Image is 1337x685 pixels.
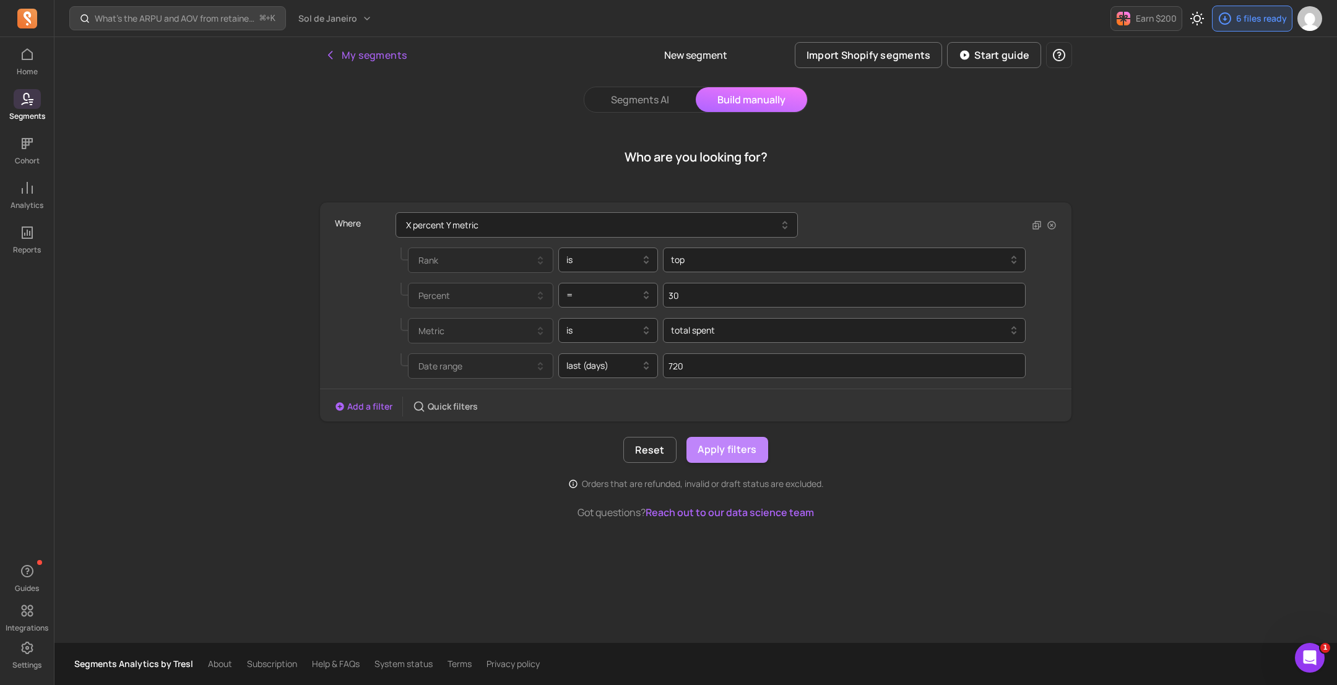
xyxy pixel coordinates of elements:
iframe: Intercom live chat [1295,643,1325,673]
p: What’s the ARPU and AOV from retained customers? [95,12,255,25]
button: Apply filters [686,437,768,463]
input: Value for filter clause [663,283,1026,308]
p: Segments Analytics by Tresl [74,658,193,670]
a: Terms [448,658,472,670]
button: What’s the ARPU and AOV from retained customers?⌘+K [69,6,286,30]
button: Sol de Janeiro [291,7,379,30]
a: About [208,658,232,670]
p: Guides [15,584,39,593]
a: Help & FAQs [312,658,360,670]
button: Reset [623,437,676,463]
button: Add a filter [335,400,392,413]
p: Got questions? [319,505,1072,520]
p: New segment [664,48,727,62]
p: Earn $200 [1136,12,1177,25]
kbd: ⌘ [259,11,266,27]
button: X percent Y metric [396,212,798,238]
p: Reports [13,245,41,255]
span: 1 [1320,643,1330,653]
p: Segments [9,111,45,121]
button: Metric [408,318,553,343]
button: Earn $200 [1110,6,1182,31]
span: + [260,12,275,25]
input: Value for filter clause [663,353,1026,378]
button: Import Shopify segments [795,42,943,68]
p: Start guide [974,48,1029,62]
p: Quick filters [428,400,478,413]
p: Orders that are refunded, invalid or draft status are excluded. [582,478,824,490]
button: Toggle dark mode [1185,6,1209,31]
a: Subscription [247,658,297,670]
p: Cohort [15,156,40,166]
kbd: K [270,14,275,24]
p: Integrations [6,623,48,633]
a: System status [374,658,433,670]
button: Guides [14,559,41,596]
button: Segments AI [584,87,696,112]
p: 6 files ready [1236,12,1287,25]
button: My segments [319,43,412,67]
button: Reach out to our data science team [646,505,814,520]
button: Quick filters [413,400,478,413]
button: Build manually [696,87,807,112]
button: Percent [408,283,553,308]
p: Analytics [11,200,43,210]
span: Sol de Janeiro [298,12,357,25]
p: Settings [12,660,41,670]
button: 6 files ready [1212,6,1292,32]
p: Home [17,67,38,77]
a: Privacy policy [487,658,540,670]
button: Rank [408,248,553,273]
h1: Who are you looking for? [625,149,768,166]
p: Where [335,212,361,235]
button: Start guide [947,42,1041,68]
button: Date range [408,353,553,379]
img: avatar [1297,6,1322,31]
